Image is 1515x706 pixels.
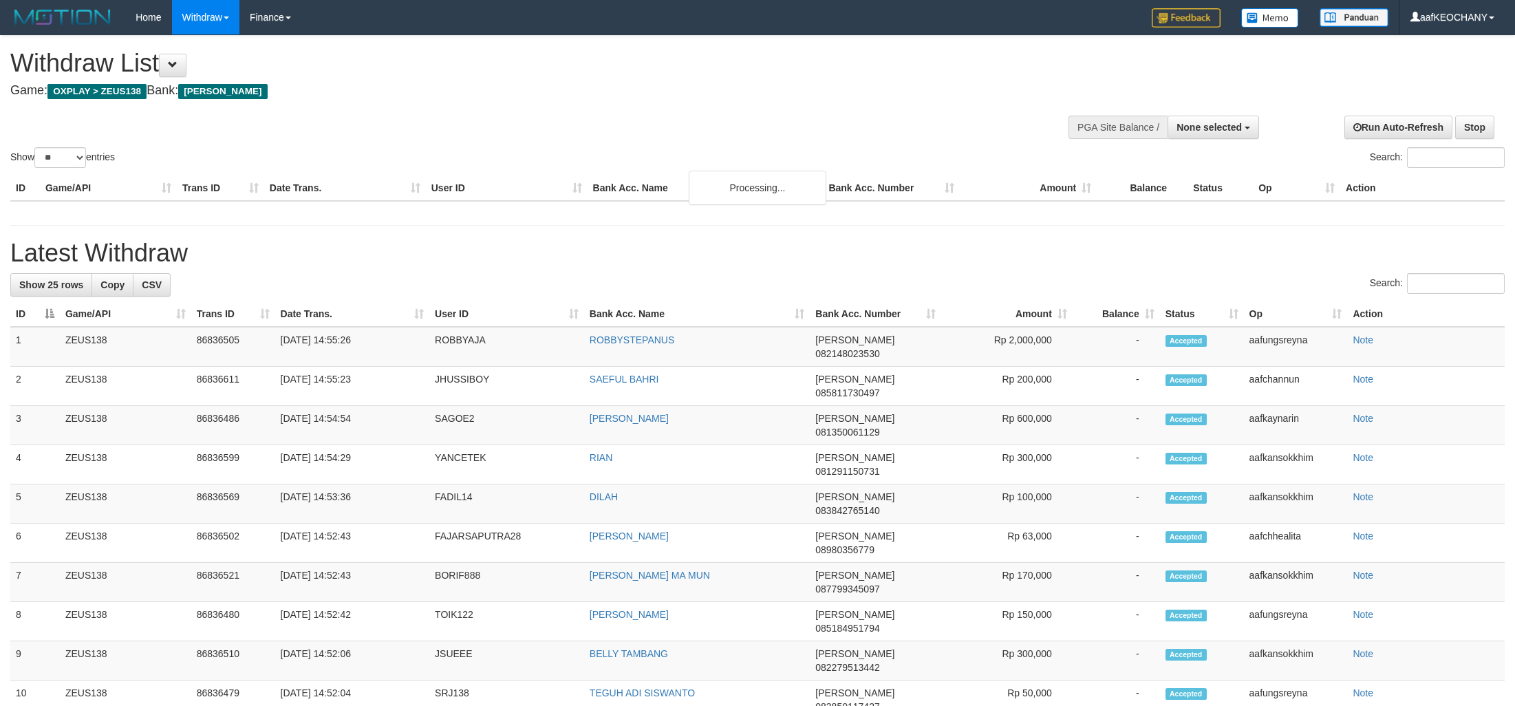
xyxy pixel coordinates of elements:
td: aafkansokkhim [1244,445,1348,484]
img: panduan.png [1320,8,1388,27]
td: ZEUS138 [60,367,191,406]
div: Processing... [689,171,826,205]
td: 86836521 [191,563,275,602]
td: aafkansokkhim [1244,641,1348,681]
td: BORIF888 [429,563,584,602]
label: Search: [1370,273,1505,294]
td: - [1073,406,1160,445]
th: Game/API [40,175,177,201]
th: Amount [960,175,1097,201]
span: [PERSON_NAME] [815,609,894,620]
span: Accepted [1165,610,1207,621]
select: Showentries [34,147,86,168]
td: - [1073,445,1160,484]
td: - [1073,484,1160,524]
a: CSV [133,273,171,297]
td: ZEUS138 [60,602,191,641]
th: Bank Acc. Number [823,175,960,201]
span: Accepted [1165,374,1207,386]
td: ROBBYAJA [429,327,584,367]
a: Show 25 rows [10,273,92,297]
th: Amount: activate to sort column ascending [941,301,1073,327]
input: Search: [1407,147,1505,168]
td: aafungsreyna [1244,602,1348,641]
td: ZEUS138 [60,524,191,563]
th: ID [10,175,40,201]
td: 86836502 [191,524,275,563]
td: 3 [10,406,60,445]
td: - [1073,327,1160,367]
a: Note [1353,570,1373,581]
span: Copy 08980356779 to clipboard [815,544,874,555]
td: - [1073,563,1160,602]
td: 86836505 [191,327,275,367]
th: User ID: activate to sort column ascending [429,301,584,327]
span: [PERSON_NAME] [815,648,894,659]
span: Accepted [1165,453,1207,464]
td: 86836486 [191,406,275,445]
td: JHUSSIBOY [429,367,584,406]
td: 86836480 [191,602,275,641]
a: Note [1353,648,1373,659]
td: [DATE] 14:55:26 [275,327,430,367]
h1: Latest Withdraw [10,239,1505,267]
td: - [1073,602,1160,641]
td: - [1073,524,1160,563]
a: Note [1353,687,1373,698]
img: Button%20Memo.svg [1241,8,1299,28]
span: [PERSON_NAME] [815,452,894,463]
a: [PERSON_NAME] [590,609,669,620]
span: Copy 087799345097 to clipboard [815,584,879,595]
th: Game/API: activate to sort column ascending [60,301,191,327]
td: - [1073,367,1160,406]
td: - [1073,641,1160,681]
h4: Game: Bank: [10,84,996,98]
span: [PERSON_NAME] [815,491,894,502]
a: ROBBYSTEPANUS [590,334,674,345]
span: Accepted [1165,649,1207,661]
th: Status [1188,175,1253,201]
th: Op [1253,175,1340,201]
span: Copy 085811730497 to clipboard [815,387,879,398]
td: 86836599 [191,445,275,484]
th: Bank Acc. Name [588,175,824,201]
td: Rp 300,000 [941,641,1073,681]
th: Trans ID: activate to sort column ascending [191,301,275,327]
span: [PERSON_NAME] [815,570,894,581]
td: 4 [10,445,60,484]
a: Run Auto-Refresh [1344,116,1452,139]
th: Balance: activate to sort column ascending [1073,301,1160,327]
td: [DATE] 14:52:43 [275,524,430,563]
td: Rp 300,000 [941,445,1073,484]
span: Copy 081350061129 to clipboard [815,427,879,438]
a: [PERSON_NAME] [590,413,669,424]
span: Accepted [1165,335,1207,347]
td: 5 [10,484,60,524]
td: ZEUS138 [60,484,191,524]
button: None selected [1168,116,1259,139]
td: aafkansokkhim [1244,563,1348,602]
label: Show entries [10,147,115,168]
td: Rp 600,000 [941,406,1073,445]
th: Action [1340,175,1505,201]
td: [DATE] 14:52:43 [275,563,430,602]
a: Note [1353,374,1373,385]
a: Stop [1455,116,1494,139]
th: Date Trans. [264,175,426,201]
td: 86836510 [191,641,275,681]
span: [PERSON_NAME] [815,374,894,385]
span: [PERSON_NAME] [815,413,894,424]
td: Rp 2,000,000 [941,327,1073,367]
td: [DATE] 14:52:06 [275,641,430,681]
td: 8 [10,602,60,641]
td: [DATE] 14:52:42 [275,602,430,641]
img: Feedback.jpg [1152,8,1221,28]
a: Note [1353,491,1373,502]
td: 86836611 [191,367,275,406]
td: 9 [10,641,60,681]
span: [PERSON_NAME] [815,531,894,542]
td: Rp 63,000 [941,524,1073,563]
td: Rp 170,000 [941,563,1073,602]
img: MOTION_logo.png [10,7,115,28]
a: SAEFUL BAHRI [590,374,659,385]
